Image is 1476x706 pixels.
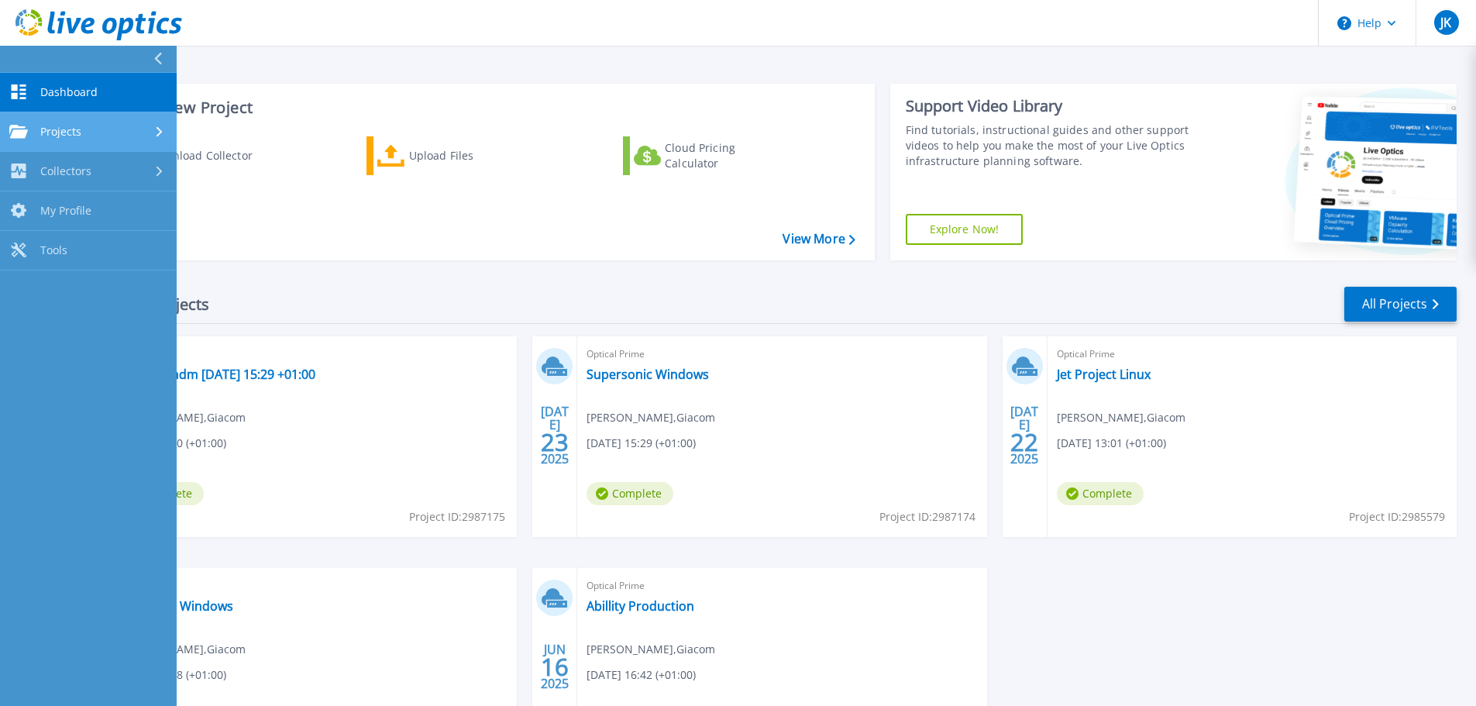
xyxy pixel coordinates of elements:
span: Project ID: 2987174 [879,508,975,525]
span: Complete [587,482,673,505]
a: Cloud Pricing Calculator [623,136,796,175]
span: [DATE] 16:42 (+01:00) [587,666,696,684]
span: Projects [40,125,81,139]
div: Support Video Library [906,96,1195,116]
a: View More [783,232,855,246]
span: Collectors [40,164,91,178]
a: Abillity Production [587,598,694,614]
span: 22 [1010,436,1038,449]
span: JK [1440,16,1451,29]
div: Cloud Pricing Calculator [665,140,789,171]
a: Jet Project Linux [1057,367,1151,382]
span: Project ID: 2987175 [409,508,505,525]
a: Supersonic Windows [587,367,709,382]
a: Upload Files [366,136,539,175]
div: Download Collector [150,140,274,171]
span: Complete [1057,482,1144,505]
h3: Start a New Project [110,99,855,116]
span: [PERSON_NAME] , Giacom [587,409,715,426]
span: [PERSON_NAME] , Giacom [117,409,246,426]
a: dg-sb-sysadm [DATE] 15:29 +01:00 [117,367,315,382]
a: All Projects [1344,287,1457,322]
span: [PERSON_NAME] , Giacom [1057,409,1185,426]
div: JUN 2025 [540,639,569,695]
div: Upload Files [409,140,533,171]
a: Explore Now! [906,214,1024,245]
span: 23 [541,436,569,449]
span: Optical Prime [1057,346,1447,363]
span: My Profile [40,204,91,218]
div: Find tutorials, instructional guides and other support videos to help you make the most of your L... [906,122,1195,169]
span: Optical Prime [587,346,977,363]
span: Optical Prime [587,577,977,594]
a: Download Collector [110,136,283,175]
div: [DATE] 2025 [1010,407,1039,463]
span: [DATE] 13:01 (+01:00) [1057,435,1166,452]
span: Project ID: 2985579 [1349,508,1445,525]
span: [PERSON_NAME] , Giacom [117,641,246,658]
span: 16 [541,660,569,673]
span: Tools [40,243,67,257]
span: [DATE] 15:29 (+01:00) [587,435,696,452]
span: Dashboard [40,85,98,99]
span: Optical Prime [117,577,507,594]
span: Optical Prime [117,346,507,363]
span: [PERSON_NAME] , Giacom [587,641,715,658]
div: [DATE] 2025 [540,407,569,463]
